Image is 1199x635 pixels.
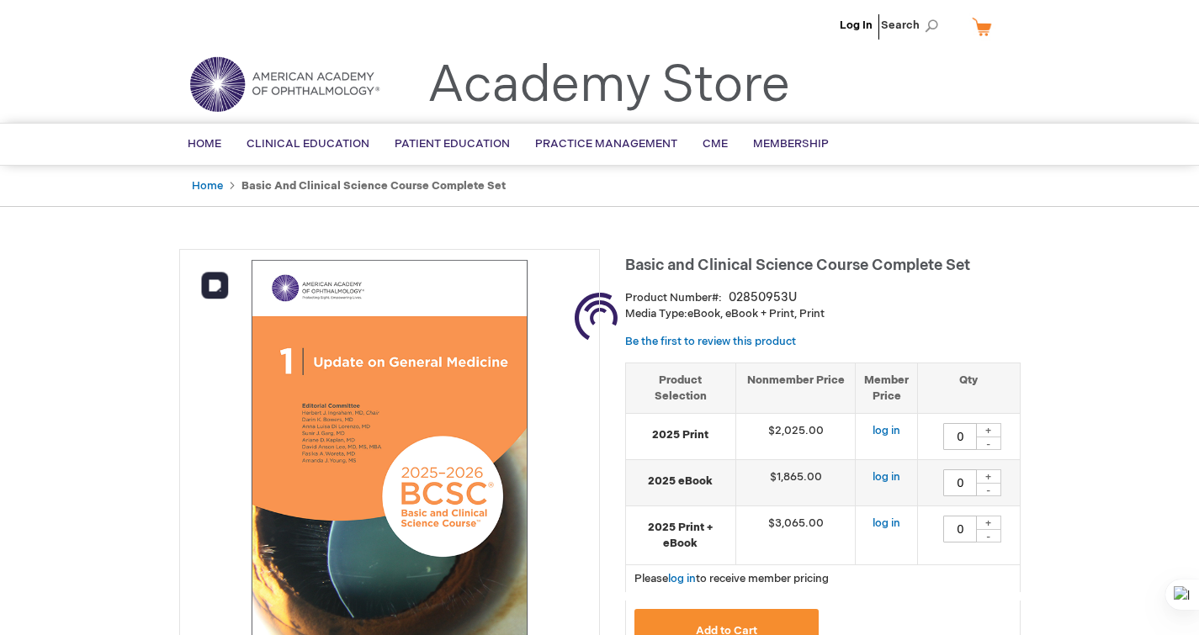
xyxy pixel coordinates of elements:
[703,137,728,151] span: CME
[188,137,221,151] span: Home
[881,8,945,42] span: Search
[735,362,856,413] th: Nonmember Price
[873,516,900,530] a: log in
[976,529,1001,542] div: -
[625,291,722,304] strong: Product Number
[634,474,727,489] strong: 2025 eBook
[943,469,977,496] input: Qty
[241,179,506,193] strong: Basic and Clinical Science Course Complete Set
[427,56,790,116] a: Academy Store
[873,470,900,484] a: log in
[943,516,977,542] input: Qty
[976,469,1001,484] div: +
[873,424,900,437] a: log in
[729,289,797,306] div: 02850953U
[668,572,696,585] a: log in
[735,460,856,506] td: $1,865.00
[943,423,977,450] input: Qty
[625,257,970,274] span: Basic and Clinical Science Course Complete Set
[395,137,510,151] span: Patient Education
[753,137,829,151] span: Membership
[735,506,856,565] td: $3,065.00
[918,362,1020,413] th: Qty
[626,362,736,413] th: Product Selection
[976,423,1001,437] div: +
[976,516,1001,530] div: +
[976,483,1001,496] div: -
[625,307,687,320] strong: Media Type:
[625,335,796,348] a: Be the first to review this product
[192,179,223,193] a: Home
[976,437,1001,450] div: -
[634,427,727,443] strong: 2025 Print
[625,306,1021,322] p: eBook, eBook + Print, Print
[634,572,829,585] span: Please to receive member pricing
[735,414,856,460] td: $2,025.00
[535,137,677,151] span: Practice Management
[634,520,727,551] strong: 2025 Print + eBook
[840,19,873,32] a: Log In
[247,137,369,151] span: Clinical Education
[856,362,918,413] th: Member Price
